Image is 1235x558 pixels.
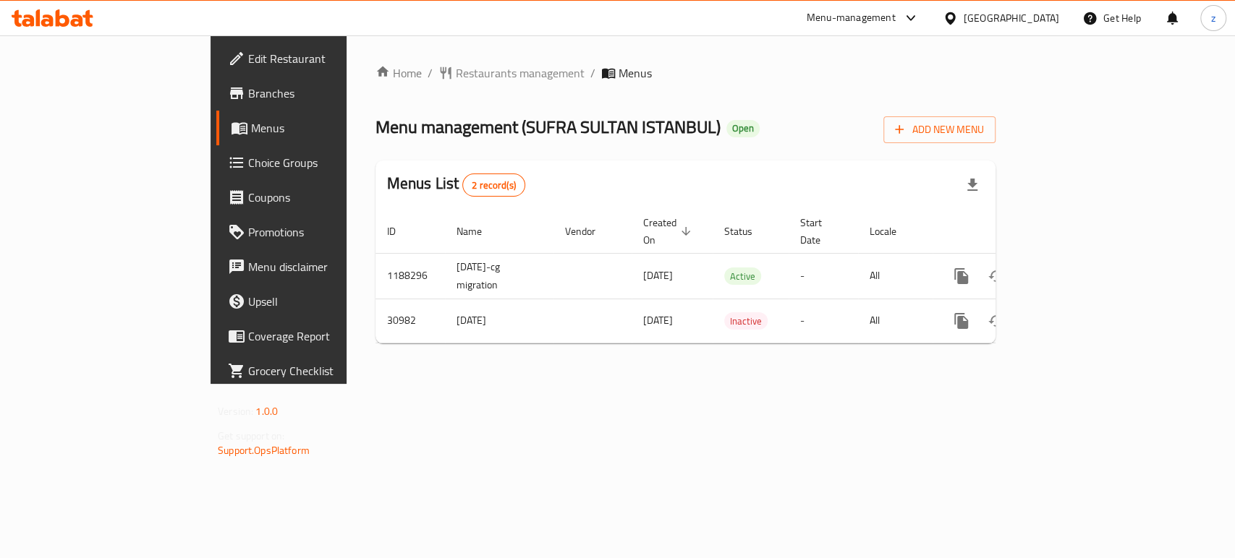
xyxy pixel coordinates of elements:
a: Edit Restaurant [216,41,417,76]
span: Grocery Checklist [248,362,405,379]
div: Menu-management [807,9,896,27]
h2: Menus List [387,173,525,197]
span: Promotions [248,223,405,241]
th: Actions [933,210,1095,254]
span: Locale [870,223,915,240]
a: Choice Groups [216,145,417,180]
span: Inactive [724,313,768,330]
a: Grocery Checklist [216,353,417,388]
td: - [789,299,858,343]
table: enhanced table [375,210,1095,343]
a: Menus [216,111,417,145]
button: more [944,304,979,338]
a: Upsell [216,284,417,319]
span: Start Date [800,214,841,249]
button: Add New Menu [883,116,996,143]
span: 2 record(s) [463,179,525,192]
span: Menu disclaimer [248,258,405,275]
nav: breadcrumb [375,64,996,82]
span: Created On [643,214,695,249]
span: Menus [619,64,652,82]
td: - [789,253,858,299]
span: Menu management ( SUFRA SULTAN ISTANBUL ) [375,111,721,143]
span: [DATE] [643,311,673,330]
div: Export file [955,168,990,202]
button: more [944,259,979,293]
a: Promotions [216,215,417,249]
a: Coverage Report [216,319,417,353]
a: Coupons [216,180,417,215]
span: Active [724,268,761,285]
span: [DATE] [643,266,673,285]
td: All [858,253,933,299]
span: Branches [248,85,405,102]
td: All [858,299,933,343]
span: Open [726,122,760,134]
span: Get support on: [218,426,284,445]
div: Inactive [724,312,768,330]
span: 1.0.0 [255,402,278,421]
span: Choice Groups [248,154,405,171]
span: ID [387,223,415,240]
a: Restaurants management [438,64,585,82]
span: Version: [218,402,253,421]
span: Status [724,223,771,240]
button: Change Status [979,259,1014,293]
span: Vendor [565,223,614,240]
span: Name [457,223,501,240]
td: [DATE]-cg migration [445,253,553,299]
td: [DATE] [445,299,553,343]
li: / [590,64,595,82]
span: Upsell [248,293,405,310]
div: Total records count [462,173,525,197]
span: Edit Restaurant [248,50,405,67]
div: [GEOGRAPHIC_DATA] [964,10,1059,26]
li: / [428,64,433,82]
button: Change Status [979,304,1014,338]
div: Open [726,120,760,137]
span: Menus [251,119,405,137]
span: Add New Menu [895,121,984,139]
span: Coverage Report [248,327,405,345]
span: Restaurants management [456,64,585,82]
a: Menu disclaimer [216,249,417,284]
span: z [1211,10,1215,26]
span: Coupons [248,189,405,206]
a: Branches [216,76,417,111]
a: Support.OpsPlatform [218,441,310,460]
